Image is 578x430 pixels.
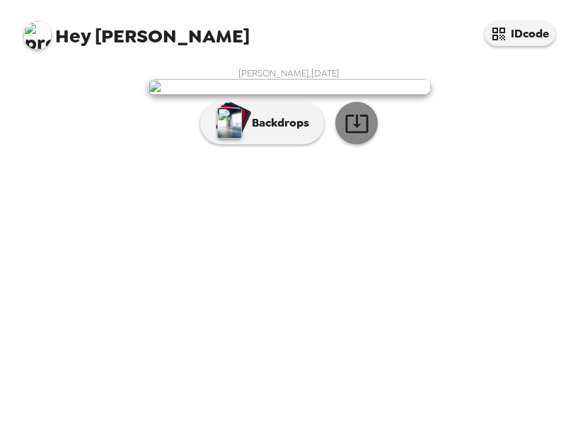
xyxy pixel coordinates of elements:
button: Backdrops [200,102,324,144]
button: IDcode [485,21,555,46]
span: [PERSON_NAME] [23,14,250,46]
span: [PERSON_NAME] , [DATE] [238,67,340,79]
p: Backdrops [245,115,309,132]
span: Hey [55,23,91,49]
img: user [148,79,431,95]
img: profile pic [23,21,52,50]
